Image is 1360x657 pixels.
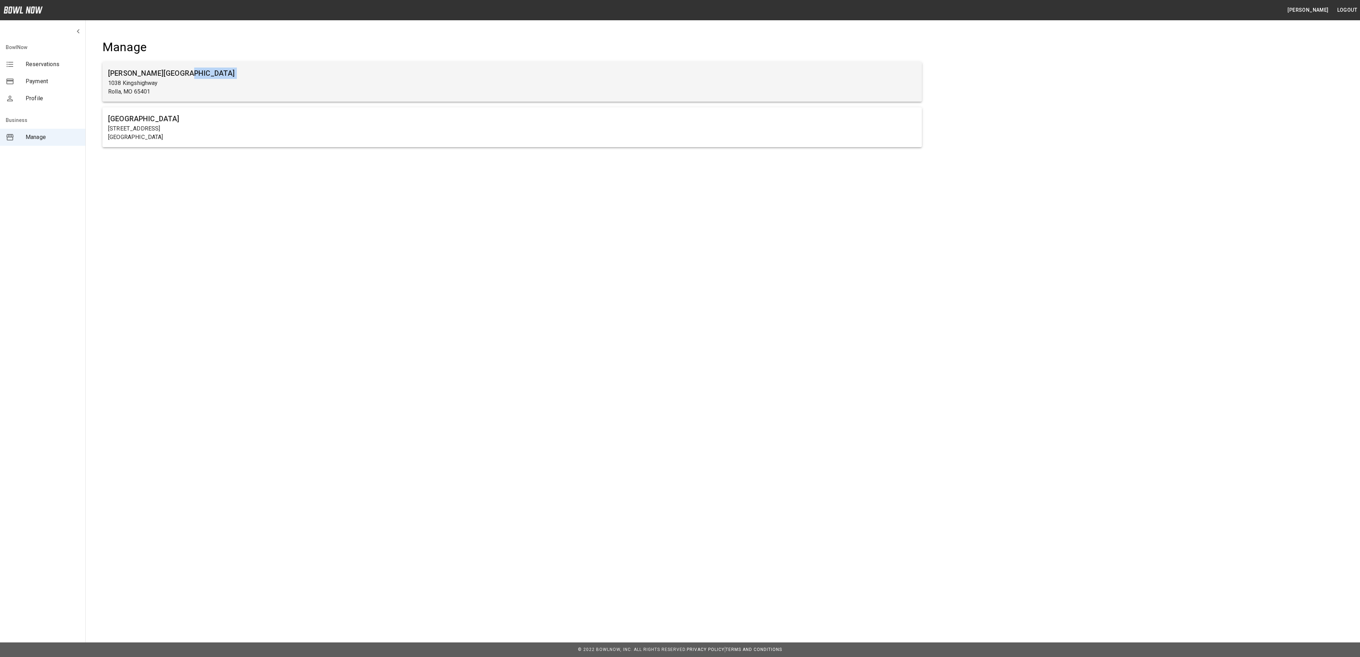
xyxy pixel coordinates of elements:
[108,79,916,87] p: 1038 Kingshighway
[108,87,916,96] p: Rolla, MO 65401
[4,6,43,14] img: logo
[102,40,922,55] h4: Manage
[578,647,687,652] span: © 2022 BowlNow, Inc. All Rights Reserved.
[687,647,724,652] a: Privacy Policy
[26,60,80,69] span: Reservations
[108,113,916,124] h6: [GEOGRAPHIC_DATA]
[26,133,80,141] span: Manage
[108,68,916,79] h6: [PERSON_NAME][GEOGRAPHIC_DATA]
[1334,4,1360,17] button: Logout
[108,133,916,141] p: [GEOGRAPHIC_DATA]
[26,77,80,86] span: Payment
[726,647,782,652] a: Terms and Conditions
[1285,4,1331,17] button: [PERSON_NAME]
[108,124,916,133] p: [STREET_ADDRESS]
[26,94,80,103] span: Profile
